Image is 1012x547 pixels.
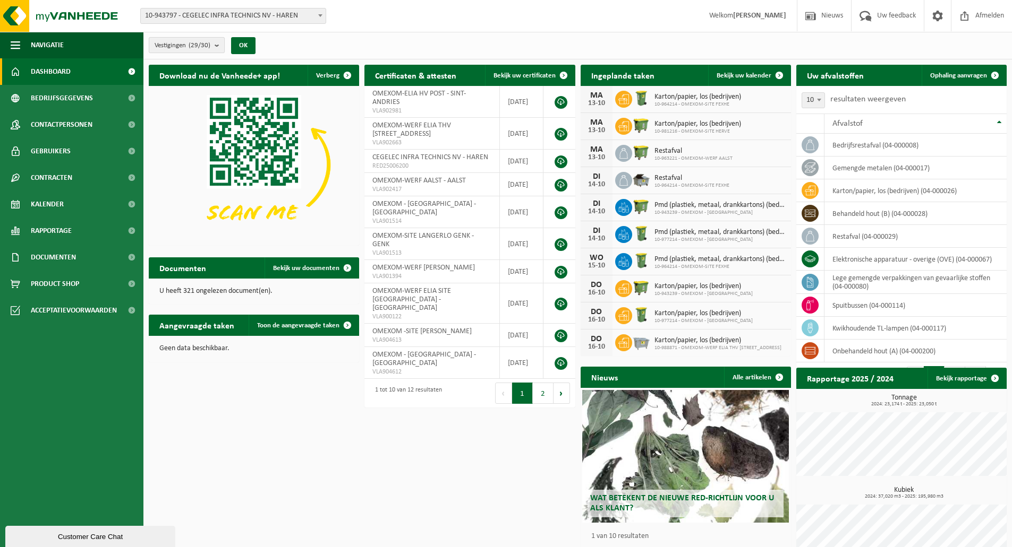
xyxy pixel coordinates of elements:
td: onbehandeld hout (A) (04-000200) [824,340,1007,362]
p: 1 van 10 resultaten [591,533,786,540]
img: Download de VHEPlus App [149,86,359,244]
span: Contracten [31,164,72,191]
td: behandeld hout (B) (04-000028) [824,202,1007,225]
h3: Kubiek [802,487,1007,499]
span: Dashboard [31,58,71,85]
span: Contactpersonen [31,111,92,138]
span: VLA904612 [372,368,491,376]
span: Documenten [31,244,76,271]
div: 16-10 [586,289,607,297]
span: Restafval [654,147,733,155]
span: Restafval [654,174,729,183]
span: OMEXOM-WERF ELIA THV [STREET_ADDRESS] [372,121,451,138]
span: OMEXOM - [GEOGRAPHIC_DATA] - [GEOGRAPHIC_DATA] [372,200,476,216]
td: [DATE] [500,324,543,347]
span: 10-943239 - OMEXOM - [GEOGRAPHIC_DATA] [654,210,786,216]
span: Karton/papier, los (bedrijven) [654,120,741,128]
a: Wat betekent de nieuwe RED-richtlijn voor u als klant? [582,390,788,523]
img: WB-0240-HPE-GN-50 [632,224,650,242]
div: 16-10 [586,316,607,324]
img: WB-2500-GAL-GY-01 [632,333,650,351]
img: WB-1100-HPE-GN-50 [632,279,650,297]
h2: Uw afvalstoffen [796,65,874,85]
p: Geen data beschikbaar. [159,345,348,352]
p: U heeft 321 ongelezen document(en). [159,288,348,295]
span: Karton/papier, los (bedrijven) [654,336,781,345]
td: [DATE] [500,150,543,173]
img: WB-1100-HPE-GN-50 [632,143,650,161]
span: 10-977214 - OMEXOM - [GEOGRAPHIC_DATA] [654,318,753,324]
div: MA [586,118,607,127]
div: DI [586,199,607,208]
div: MA [586,91,607,100]
span: 10-977214 - OMEXOM - [GEOGRAPHIC_DATA] [654,237,786,243]
div: DO [586,308,607,316]
td: [DATE] [500,118,543,150]
h2: Certificaten & attesten [364,65,467,85]
td: [DATE] [500,260,543,283]
div: MA [586,145,607,154]
div: 14-10 [586,181,607,188]
img: WB-0240-HPE-GN-50 [632,306,650,324]
span: Ophaling aanvragen [930,72,987,79]
td: restafval (04-000029) [824,225,1007,248]
h2: Ingeplande taken [581,65,665,85]
span: 10-964214 - OMEXOM-SITE FEXHE [654,101,741,108]
button: Verberg [308,65,358,86]
span: Rapportage [31,218,72,244]
div: 14-10 [586,208,607,215]
div: WO [586,254,607,262]
span: 2024: 37,020 m3 - 2025: 195,980 m3 [802,494,1007,499]
img: WB-0240-HPE-GN-50 [632,89,650,107]
span: VLA900122 [372,312,491,321]
a: Bekijk uw kalender [708,65,790,86]
span: VLA901514 [372,217,491,225]
a: Bekijk uw documenten [265,257,358,279]
span: Verberg [316,72,339,79]
button: Next [554,383,570,404]
span: 10 [802,92,825,108]
span: VLA901394 [372,272,491,281]
span: Afvalstof [832,119,863,128]
a: Bekijk rapportage [928,368,1006,389]
span: Pmd (plastiek, metaal, drankkartons) (bedrijven) [654,228,786,237]
img: WB-0240-HPE-GN-50 [632,251,650,270]
span: Karton/papier, los (bedrijven) [654,282,753,291]
span: Bekijk uw kalender [717,72,771,79]
td: bedrijfsrestafval (04-000008) [824,134,1007,157]
span: Karton/papier, los (bedrijven) [654,93,741,101]
iframe: chat widget [5,524,177,547]
span: OMEXOM-ELIA HV POST - SINT-ANDRIES [372,90,466,106]
span: 10-943239 - OMEXOM - [GEOGRAPHIC_DATA] [654,291,753,297]
span: OMEXOM-WERF [PERSON_NAME] [372,264,475,272]
span: Bedrijfsgegevens [31,85,93,111]
div: DO [586,281,607,289]
div: 14-10 [586,235,607,242]
count: (29/30) [189,42,210,49]
td: kwikhoudende TL-lampen (04-000117) [824,317,1007,340]
span: VLA902417 [372,185,491,194]
span: RED25006200 [372,162,491,170]
h2: Documenten [149,257,217,278]
button: Previous [495,383,512,404]
a: Ophaling aanvragen [922,65,1006,86]
span: VLA902663 [372,138,491,147]
span: Toon de aangevraagde taken [257,322,339,329]
td: [DATE] [500,173,543,196]
h2: Download nu de Vanheede+ app! [149,65,291,85]
td: [DATE] [500,86,543,118]
div: 16-10 [586,343,607,351]
div: 1 tot 10 van 12 resultaten [370,381,442,405]
span: Karton/papier, los (bedrijven) [654,309,753,318]
span: Vestigingen [155,38,210,54]
span: Pmd (plastiek, metaal, drankkartons) (bedrijven) [654,201,786,210]
button: OK [231,37,256,54]
h2: Aangevraagde taken [149,315,245,335]
span: Kalender [31,191,64,218]
span: CEGELEC INFRA TECHNICS NV - HAREN [372,153,488,161]
td: lege gemengde verpakkingen van gevaarlijke stoffen (04-000080) [824,271,1007,294]
label: resultaten weergeven [830,95,906,103]
a: Toon de aangevraagde taken [249,315,358,336]
div: 15-10 [586,262,607,270]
